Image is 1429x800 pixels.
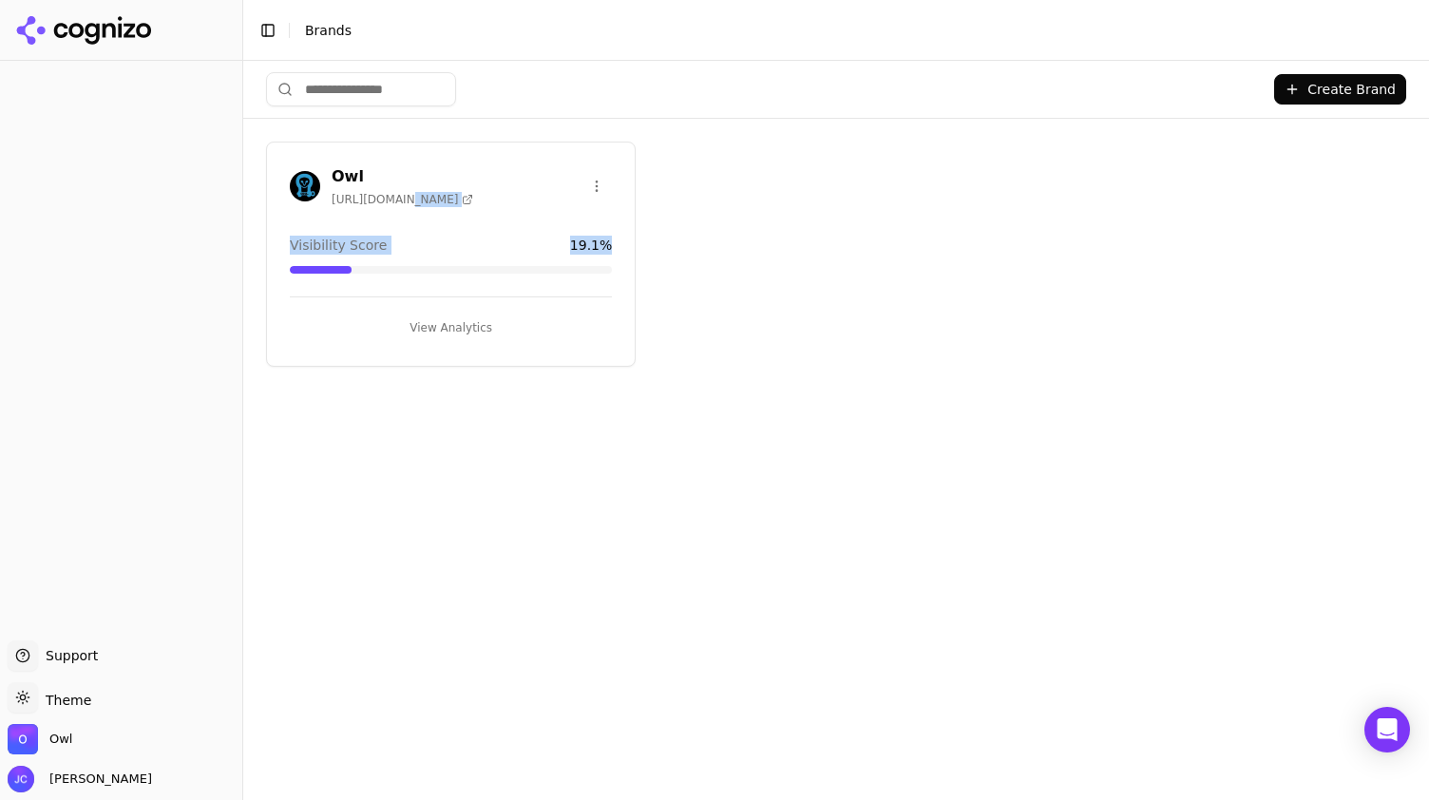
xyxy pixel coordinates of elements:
[305,21,1376,40] nav: breadcrumb
[570,236,612,255] span: 19.1 %
[305,23,352,38] span: Brands
[1364,707,1410,752] div: Open Intercom Messenger
[8,724,72,754] button: Open organization switcher
[290,236,387,255] span: Visibility Score
[42,771,152,788] span: [PERSON_NAME]
[8,766,152,792] button: Open user button
[8,766,34,792] img: Jeff Clemishaw
[290,171,320,201] img: Owl
[38,693,91,708] span: Theme
[332,192,473,207] span: [URL][DOMAIN_NAME]
[332,165,473,188] h3: Owl
[290,313,612,343] button: View Analytics
[49,731,72,748] span: Owl
[1274,74,1406,105] button: Create Brand
[38,646,98,665] span: Support
[8,724,38,754] img: Owl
